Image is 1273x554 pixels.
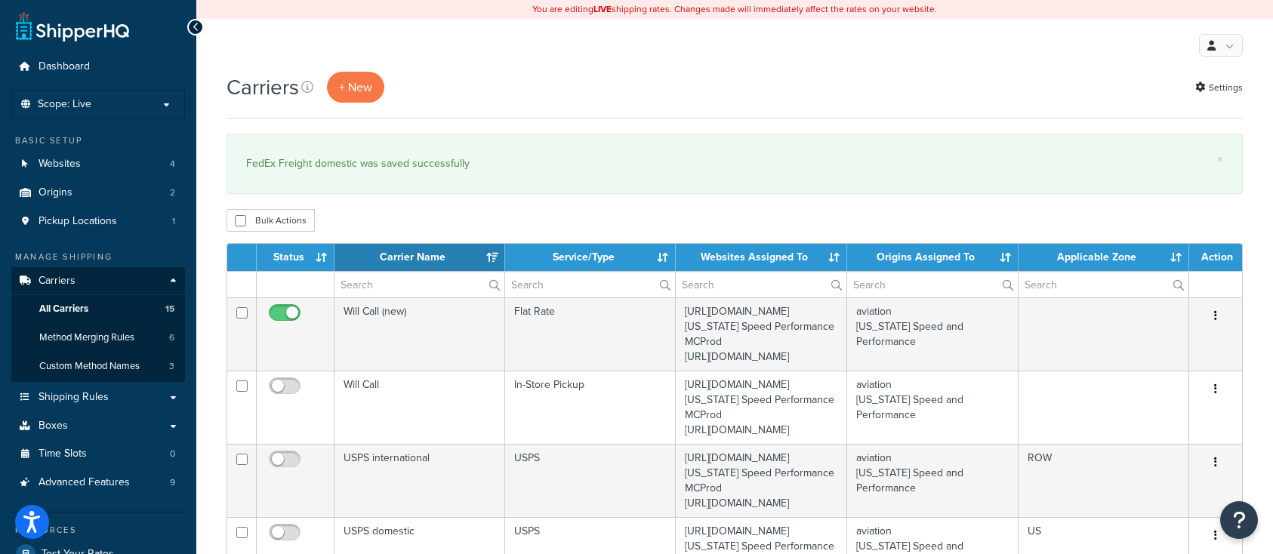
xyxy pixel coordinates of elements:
[39,186,72,199] span: Origins
[593,2,612,16] b: LIVE
[39,420,68,432] span: Boxes
[11,352,185,380] li: Custom Method Names
[11,440,185,468] li: Time Slots
[505,244,676,271] th: Service/Type: activate to sort column ascending
[227,209,315,232] button: Bulk Actions
[246,153,1223,174] div: FedEx Freight domestic was saved successfully
[1220,501,1258,539] button: Open Resource Center
[327,72,384,103] button: + New
[11,179,185,207] a: Origins 2
[227,72,299,102] h1: Carriers
[11,150,185,178] li: Websites
[11,412,185,440] a: Boxes
[505,272,675,297] input: Search
[1189,244,1242,271] th: Action
[16,11,129,42] a: ShipperHQ Home
[11,324,185,352] a: Method Merging Rules 6
[39,448,87,460] span: Time Slots
[11,251,185,263] div: Manage Shipping
[1195,77,1243,98] a: Settings
[1019,244,1189,271] th: Applicable Zone: activate to sort column ascending
[847,244,1019,271] th: Origins Assigned To: activate to sort column ascending
[170,448,175,460] span: 0
[165,303,174,315] span: 15
[505,371,676,444] td: In-Store Pickup
[847,444,1019,517] td: aviation [US_STATE] Speed and Performance
[11,352,185,380] a: Custom Method Names 3
[169,360,174,373] span: 3
[11,267,185,382] li: Carriers
[11,53,185,81] a: Dashboard
[676,444,847,517] td: [URL][DOMAIN_NAME] [US_STATE] Speed Performance MCProd [URL][DOMAIN_NAME]
[334,297,505,371] td: Will Call (new)
[676,297,847,371] td: [URL][DOMAIN_NAME] [US_STATE] Speed Performance MCProd [URL][DOMAIN_NAME]
[39,391,109,404] span: Shipping Rules
[170,186,175,199] span: 2
[11,208,185,235] li: Pickup Locations
[505,297,676,371] td: Flat Rate
[39,360,140,373] span: Custom Method Names
[1217,153,1223,165] a: ×
[11,150,185,178] a: Websites 4
[334,244,505,271] th: Carrier Name: activate to sort column ascending
[39,158,81,171] span: Websites
[169,331,174,344] span: 6
[39,60,90,73] span: Dashboard
[847,272,1018,297] input: Search
[38,98,91,111] span: Scope: Live
[170,158,175,171] span: 4
[11,383,185,411] a: Shipping Rules
[170,476,175,489] span: 9
[11,208,185,235] a: Pickup Locations 1
[39,215,117,228] span: Pickup Locations
[505,444,676,517] td: USPS
[39,331,134,344] span: Method Merging Rules
[334,272,504,297] input: Search
[334,371,505,444] td: Will Call
[847,297,1019,371] td: aviation [US_STATE] Speed and Performance
[172,215,175,228] span: 1
[39,275,76,288] span: Carriers
[1019,444,1189,517] td: ROW
[257,244,334,271] th: Status: activate to sort column ascending
[676,272,846,297] input: Search
[11,267,185,295] a: Carriers
[11,524,185,537] div: Resources
[676,244,847,271] th: Websites Assigned To: activate to sort column ascending
[39,476,130,489] span: Advanced Features
[11,295,185,323] a: All Carriers 15
[39,303,88,315] span: All Carriers
[1019,272,1188,297] input: Search
[847,371,1019,444] td: aviation [US_STATE] Speed and Performance
[11,179,185,207] li: Origins
[11,134,185,147] div: Basic Setup
[676,371,847,444] td: [URL][DOMAIN_NAME] [US_STATE] Speed Performance MCProd [URL][DOMAIN_NAME]
[11,469,185,497] li: Advanced Features
[334,444,505,517] td: USPS international
[11,440,185,468] a: Time Slots 0
[11,469,185,497] a: Advanced Features 9
[11,324,185,352] li: Method Merging Rules
[11,295,185,323] li: All Carriers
